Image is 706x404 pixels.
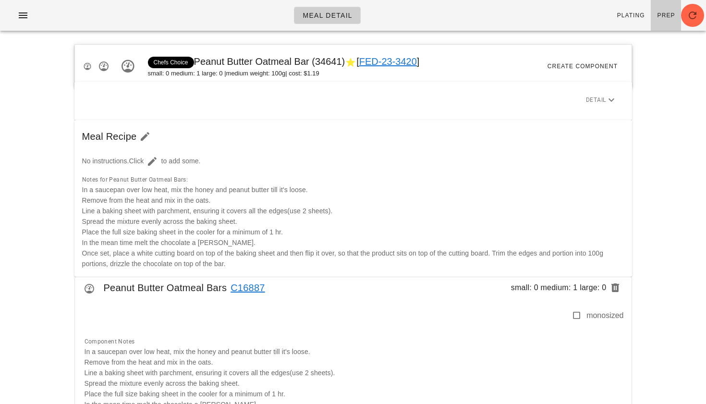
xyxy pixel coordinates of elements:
a: FED-23-3420 [359,56,417,67]
span: In the mean time melt the chocolate a [PERSON_NAME]. [82,239,256,246]
span: Remove from the heat and mix in the oats. [82,196,211,204]
span: Line a baking sheet with parchment, ensuring it covers all the edges(use 2 sheets). [82,207,333,215]
span: detail [585,95,606,105]
a: C16887 [227,280,265,295]
span: In a saucepan over low heat, mix the honey and peanut butter till it's loose. [82,186,308,194]
label: monosized [586,311,623,320]
span: Notes for Peanut Butter Oatmeal Bars: [82,176,188,183]
span: Peanut Butter Oatmeal Bar (34641) [148,56,420,67]
span: Spread the mixture evenly across the baking sheet. [82,218,237,225]
span: Once set, place a white cutting board on top of the baking sheet and then flip it over, so that t... [82,249,604,268]
span: Place the full size baking sheet in the cooler for a minimum of 1 hr. [82,228,283,236]
div: Meal Recipe [74,120,632,153]
span: Place the full size baking sheet in the cooler for a minimum of 1 hr. [85,390,286,398]
span: small: 0 medium: 1 large: 0 | [148,69,226,78]
span: [ ] [356,56,419,67]
span: small: 0 medium: 1 large: 0 [511,280,607,295]
span: Click to add some. [129,157,201,165]
span: Plating [617,12,645,19]
a: Meal Detail [294,7,360,24]
span: Component Notes [85,338,135,345]
button: detail [593,91,610,109]
span: Spread the mixture evenly across the baking sheet. [85,380,240,387]
span: Remove from the heat and mix in the oats. [85,358,213,366]
span: Line a baking sheet with parchment, ensuring it covers all the edges(use 2 sheets). [85,369,335,377]
span: | cost: $1.19 [285,69,319,78]
span: Prep [657,12,675,19]
div: No instructions. [76,147,630,176]
span: Meal Detail [302,12,352,19]
div: Peanut Butter Oatmeal Bars [75,277,632,304]
span: In a saucepan over low heat, mix the honey and peanut butter till it's loose. [85,348,310,355]
span: Create Component [547,63,618,70]
button: Create Component [541,45,623,88]
span: Chefs Choice [154,57,188,68]
span: medium weight: 100g [226,69,286,78]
